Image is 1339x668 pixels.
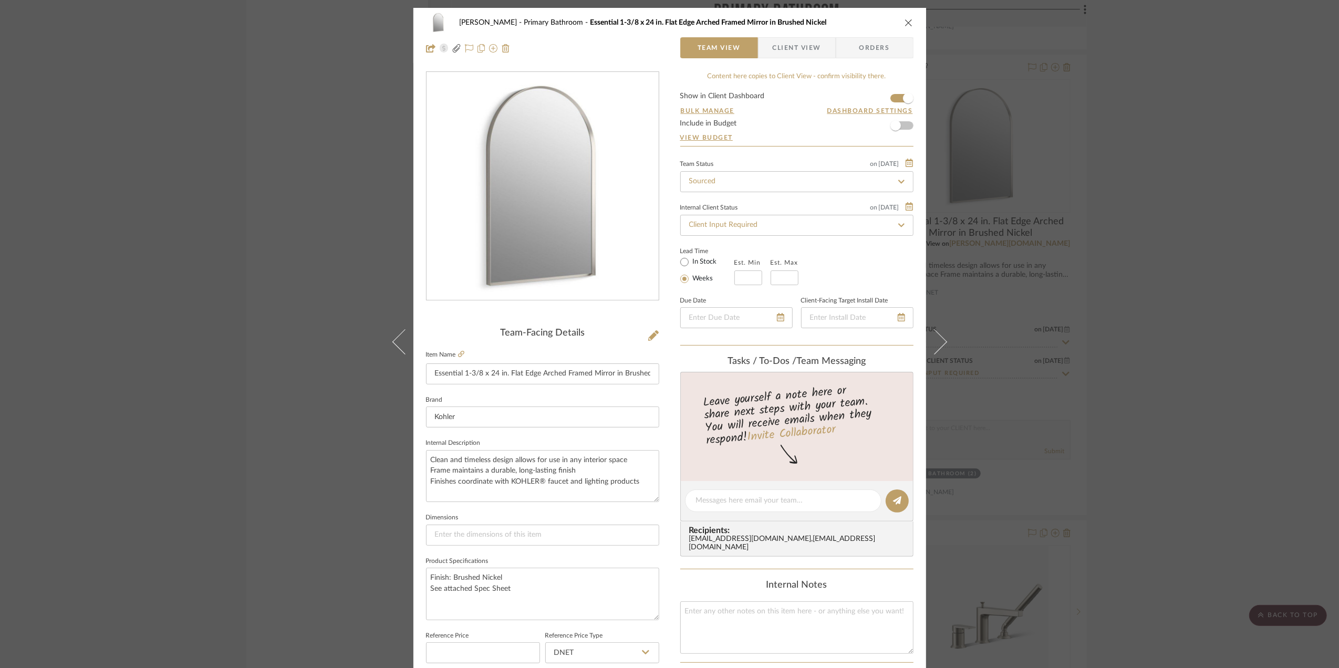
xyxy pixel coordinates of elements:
span: Orders [848,37,901,58]
span: [DATE] [878,160,900,168]
span: Primary Bathroom [524,19,590,26]
button: Dashboard Settings [827,106,914,116]
div: Team-Facing Details [426,328,659,339]
div: Leave yourself a note here or share next steps with your team. You will receive emails when they ... [679,379,915,450]
label: Product Specifications [426,559,489,564]
img: 41e41944-bcbd-4e2b-b083-f846d0eefd04_48x40.jpg [426,12,451,33]
div: Internal Notes [680,580,914,591]
img: 41e41944-bcbd-4e2b-b083-f846d0eefd04_436x436.jpg [429,72,657,300]
input: Type to Search… [680,171,914,192]
button: Bulk Manage [680,106,735,116]
a: Invite Collaborator [746,420,836,446]
div: team Messaging [680,356,914,368]
span: [PERSON_NAME] [460,19,524,26]
input: Enter Install Date [801,307,914,328]
a: View Budget [680,133,914,142]
input: Enter Brand [426,406,659,427]
span: Client View [773,37,821,58]
div: Content here copies to Client View - confirm visibility there. [680,71,914,82]
span: Essential 1-3/8 x 24 in. Flat Edge Arched Framed Mirror in Brushed Nickel [590,19,827,26]
label: Reference Price [426,633,469,639]
div: [EMAIL_ADDRESS][DOMAIN_NAME] , [EMAIL_ADDRESS][DOMAIN_NAME] [689,535,909,552]
input: Enter Item Name [426,363,659,384]
div: Team Status [680,162,714,167]
label: Est. Min [734,259,761,266]
span: Tasks / To-Dos / [728,357,796,366]
label: Reference Price Type [545,633,603,639]
input: Enter Due Date [680,307,793,328]
label: Lead Time [680,246,734,256]
span: on [870,161,878,167]
span: [DATE] [878,204,900,211]
button: close [904,18,914,27]
span: Recipients: [689,526,909,535]
label: Due Date [680,298,707,304]
label: Internal Description [426,441,481,446]
input: Enter the dimensions of this item [426,525,659,546]
label: In Stock [691,257,717,267]
label: Client-Facing Target Install Date [801,298,888,304]
div: Internal Client Status [680,205,738,211]
label: Item Name [426,350,464,359]
mat-radio-group: Select item type [680,256,734,285]
span: Team View [698,37,741,58]
div: 0 [427,72,659,300]
img: Remove from project [502,44,510,53]
label: Dimensions [426,515,459,520]
label: Brand [426,398,443,403]
label: Est. Max [771,259,798,266]
span: on [870,204,878,211]
label: Weeks [691,274,713,284]
input: Type to Search… [680,215,914,236]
